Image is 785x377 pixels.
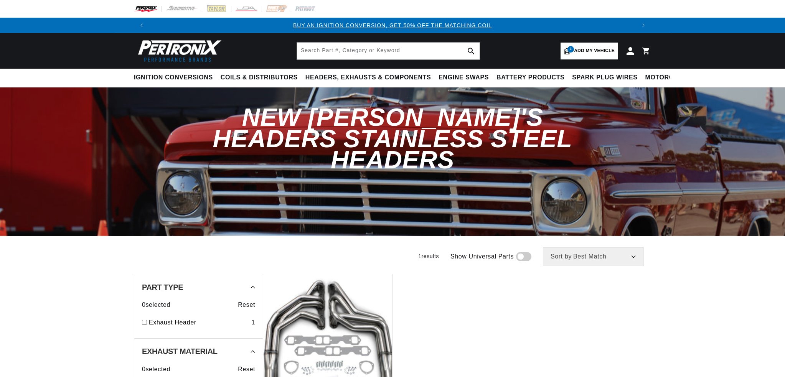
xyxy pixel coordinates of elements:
span: Headers, Exhausts & Components [305,74,431,82]
span: Spark Plug Wires [572,74,637,82]
span: Ignition Conversions [134,74,213,82]
span: Battery Products [496,74,564,82]
select: Sort by [543,247,643,266]
summary: Ignition Conversions [134,69,217,87]
span: Show Universal Parts [450,252,514,262]
div: 1 [251,318,255,328]
div: 1 of 3 [149,21,636,30]
div: Announcement [149,21,636,30]
span: Coils & Distributors [221,74,298,82]
span: 1 [567,46,574,53]
span: Motorcycle [645,74,691,82]
a: 1Add my vehicle [561,43,618,59]
summary: Headers, Exhausts & Components [302,69,435,87]
span: Engine Swaps [439,74,489,82]
summary: Coils & Distributors [217,69,302,87]
span: 0 selected [142,300,170,310]
img: Pertronix [134,38,222,64]
button: Translation missing: en.sections.announcements.previous_announcement [134,18,149,33]
span: Reset [238,364,255,374]
a: Exhaust Header [149,318,248,328]
span: Reset [238,300,255,310]
summary: Battery Products [493,69,568,87]
input: Search Part #, Category or Keyword [297,43,480,59]
a: BUY AN IGNITION CONVERSION, GET 50% OFF THE MATCHING COIL [293,22,492,28]
span: New [PERSON_NAME]'s Headers Stainless Steel Headers [213,103,572,174]
button: search button [463,43,480,59]
span: 1 results [418,253,439,259]
summary: Spark Plug Wires [568,69,641,87]
slideshow-component: Translation missing: en.sections.announcements.announcement_bar [115,18,670,33]
summary: Motorcycle [642,69,695,87]
span: Exhaust Material [142,347,218,355]
button: Translation missing: en.sections.announcements.next_announcement [636,18,651,33]
span: 0 selected [142,364,170,374]
span: Add my vehicle [574,47,615,54]
summary: Engine Swaps [435,69,493,87]
span: Part Type [142,283,183,291]
span: Sort by [551,254,572,260]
